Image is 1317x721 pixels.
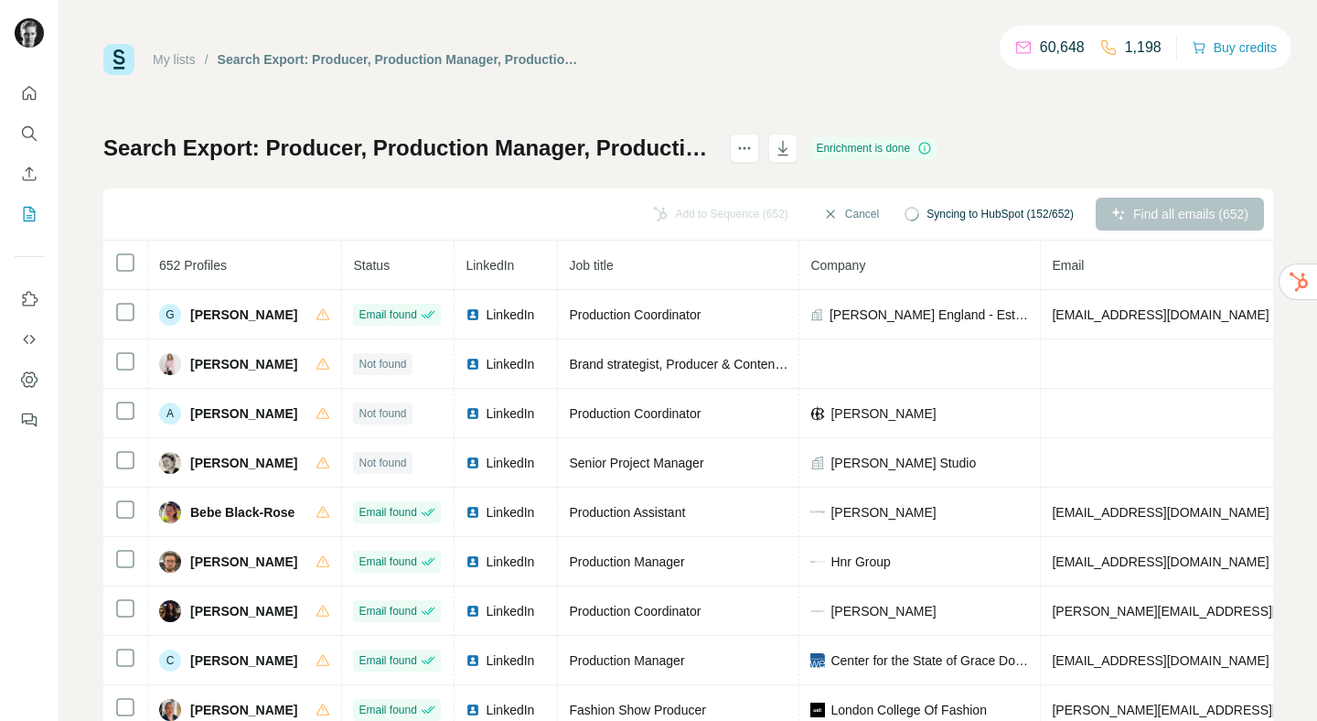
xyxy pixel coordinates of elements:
[810,703,825,717] img: company-logo
[359,405,406,422] span: Not found
[190,701,297,719] span: [PERSON_NAME]
[810,258,865,273] span: Company
[15,198,44,231] button: My lists
[810,604,825,619] img: company-logo
[569,357,824,371] span: Brand strategist, Producer & Content Creator
[103,134,713,163] h1: Search Export: Producer, Production Manager, Production Executive, Production Assistant, Producti...
[810,406,825,421] img: company-logo
[466,258,514,273] span: LinkedIn
[190,355,297,373] span: [PERSON_NAME]
[159,403,181,425] div: A
[103,44,134,75] img: Surfe Logo
[1052,505,1269,520] span: [EMAIL_ADDRESS][DOMAIN_NAME]
[466,505,480,520] img: LinkedIn logo
[359,504,416,521] span: Email found
[1052,307,1269,322] span: [EMAIL_ADDRESS][DOMAIN_NAME]
[569,653,684,668] span: Production Manager
[810,653,825,668] img: company-logo
[486,553,534,571] span: LinkedIn
[466,456,480,470] img: LinkedIn logo
[569,406,701,421] span: Production Coordinator
[159,304,181,326] div: G
[466,604,480,619] img: LinkedIn logo
[830,602,936,620] span: [PERSON_NAME]
[466,703,480,717] img: LinkedIn logo
[810,511,825,514] img: company-logo
[359,307,416,323] span: Email found
[15,157,44,190] button: Enrich CSV
[159,600,181,622] img: Avatar
[159,650,181,672] div: C
[830,553,890,571] span: Hnr Group
[569,456,703,470] span: Senior Project Manager
[15,404,44,436] button: Feedback
[486,306,534,324] span: LinkedIn
[466,307,480,322] img: LinkedIn logo
[1052,554,1269,569] span: [EMAIL_ADDRESS][DOMAIN_NAME]
[486,404,534,423] span: LinkedIn
[359,455,406,471] span: Not found
[1040,37,1085,59] p: 60,648
[486,503,534,522] span: LinkedIn
[359,356,406,372] span: Not found
[830,306,1030,324] span: [PERSON_NAME] England - Est. 1829
[190,651,297,670] span: [PERSON_NAME]
[486,602,534,620] span: LinkedIn
[569,604,701,619] span: Production Coordinator
[830,404,936,423] span: [PERSON_NAME]
[830,701,986,719] span: London College Of Fashion
[830,454,976,472] span: [PERSON_NAME] Studio
[1052,653,1269,668] span: [EMAIL_ADDRESS][DOMAIN_NAME]
[466,406,480,421] img: LinkedIn logo
[1052,258,1084,273] span: Email
[190,553,297,571] span: [PERSON_NAME]
[359,652,416,669] span: Email found
[569,703,705,717] span: Fashion Show Producer
[159,501,181,523] img: Avatar
[359,554,416,570] span: Email found
[569,307,701,322] span: Production Coordinator
[486,701,534,719] span: LinkedIn
[569,505,685,520] span: Production Assistant
[190,454,297,472] span: [PERSON_NAME]
[159,551,181,573] img: Avatar
[159,699,181,721] img: Avatar
[15,77,44,110] button: Quick start
[159,452,181,474] img: Avatar
[159,258,227,273] span: 652 Profiles
[15,117,44,150] button: Search
[730,134,759,163] button: actions
[810,198,892,231] button: Cancel
[926,206,1074,222] span: Syncing to HubSpot (152/652)
[830,651,1029,670] span: Center for the State of Grace Document
[466,653,480,668] img: LinkedIn logo
[190,404,297,423] span: [PERSON_NAME]
[205,50,209,69] li: /
[15,323,44,356] button: Use Surfe API
[569,554,684,569] span: Production Manager
[15,283,44,316] button: Use Surfe on LinkedIn
[1192,35,1277,60] button: Buy credits
[190,602,297,620] span: [PERSON_NAME]
[218,50,581,69] div: Search Export: Producer, Production Manager, Production Executive, Production Assistant, Producti...
[190,306,297,324] span: [PERSON_NAME]
[466,554,480,569] img: LinkedIn logo
[353,258,390,273] span: Status
[486,355,534,373] span: LinkedIn
[810,137,937,159] div: Enrichment is done
[359,702,416,718] span: Email found
[1125,37,1162,59] p: 1,198
[359,603,416,619] span: Email found
[15,18,44,48] img: Avatar
[15,363,44,396] button: Dashboard
[830,503,936,522] span: [PERSON_NAME]
[190,503,294,522] span: Bebe Black-Rose
[466,357,480,371] img: LinkedIn logo
[486,651,534,670] span: LinkedIn
[486,454,534,472] span: LinkedIn
[810,554,825,569] img: company-logo
[569,258,613,273] span: Job title
[159,353,181,375] img: Avatar
[153,52,196,67] a: My lists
